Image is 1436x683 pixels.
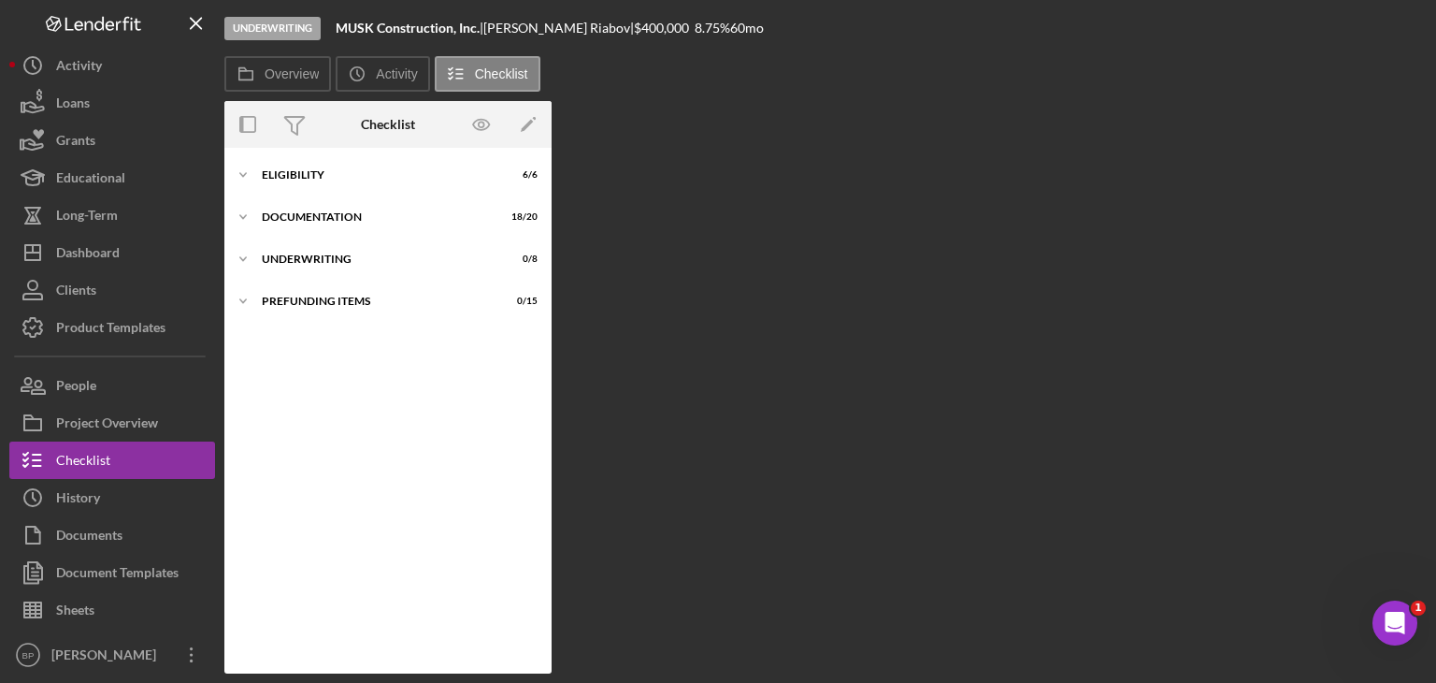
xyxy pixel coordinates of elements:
button: Checklist [435,56,540,92]
button: Overview [224,56,331,92]
div: Underwriting [262,254,491,265]
label: Activity [376,66,417,81]
div: Sheets [56,591,94,633]
button: Checklist [9,442,215,479]
div: 8.75 % [695,21,730,36]
div: People [56,367,96,409]
div: 60 mo [730,21,764,36]
div: History [56,479,100,521]
div: Product Templates [56,309,165,351]
button: Long-Term [9,196,215,234]
div: Activity [56,47,102,89]
div: Grants [56,122,95,164]
div: Loans [56,84,90,126]
button: Grants [9,122,215,159]
button: History [9,479,215,516]
button: People [9,367,215,404]
div: 18 / 20 [504,211,538,223]
label: Checklist [475,66,528,81]
button: Activity [9,47,215,84]
button: Documents [9,516,215,554]
div: 0 / 15 [504,296,538,307]
button: Clients [9,271,215,309]
iframe: Intercom live chat [1372,601,1417,646]
label: Overview [265,66,319,81]
div: Project Overview [56,404,158,446]
div: [PERSON_NAME] Riabov | [483,21,634,36]
b: MUSK Construction, Inc. [336,20,480,36]
text: BP [22,650,35,661]
button: Activity [336,56,429,92]
div: Clients [56,271,96,313]
div: Checklist [361,117,415,132]
div: Long-Term [56,196,118,239]
button: Document Templates [9,554,215,591]
div: [PERSON_NAME] [47,636,168,678]
div: 6 / 6 [504,169,538,181]
div: Checklist [56,442,110,484]
div: Documentation [262,211,491,223]
button: Product Templates [9,309,215,346]
button: Sheets [9,591,215,629]
div: Prefunding Items [262,296,491,307]
div: Educational [56,159,125,201]
button: Educational [9,159,215,196]
div: Documents [56,516,122,559]
button: Project Overview [9,404,215,442]
span: 1 [1411,601,1426,616]
button: Dashboard [9,234,215,271]
button: BP[PERSON_NAME] [9,636,215,674]
div: Document Templates [56,554,179,596]
button: Loans [9,84,215,122]
span: $400,000 [634,20,689,36]
div: Underwriting [224,17,321,40]
div: 0 / 8 [504,254,538,265]
div: Dashboard [56,234,120,276]
div: | [336,21,483,36]
div: Eligibility [262,169,491,181]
